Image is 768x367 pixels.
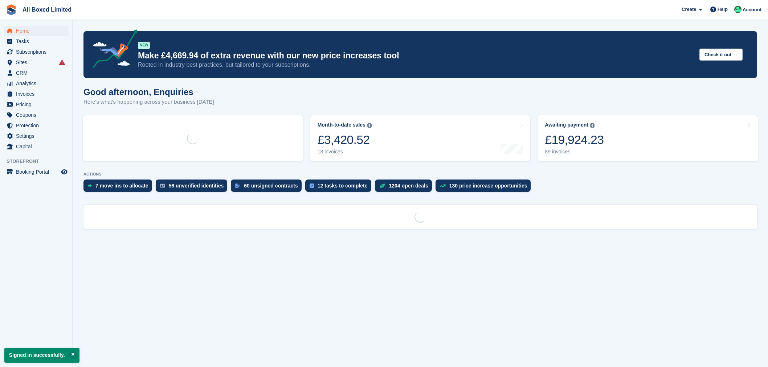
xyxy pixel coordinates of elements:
[87,29,138,71] img: price-adjustments-announcement-icon-8257ccfd72463d97f412b2fc003d46551f7dbcb40ab6d574587a9cd5c0d94...
[545,132,604,147] div: £19,924.23
[389,183,428,189] div: 1204 open deals
[545,149,604,155] div: 89 invoices
[318,132,372,147] div: £3,420.52
[16,36,60,46] span: Tasks
[16,141,60,152] span: Capital
[375,180,436,195] a: 1204 open deals
[4,57,69,67] a: menu
[20,4,74,16] a: All Boxed Limited
[244,183,298,189] div: 60 unsigned contracts
[4,99,69,110] a: menu
[743,6,761,13] span: Account
[4,131,69,141] a: menu
[318,149,372,155] div: 18 invoices
[6,4,17,15] img: stora-icon-8386f47178a22dfd0bd8f6a31ec36ba5ce8667c1dd55bd0f319d3a0aa187defe.svg
[138,50,694,61] p: Make £4,669.94 of extra revenue with our new price increases tool
[449,183,527,189] div: 130 price increase opportunities
[83,87,214,97] h1: Good afternoon, Enquiries
[156,180,231,195] a: 56 unverified identities
[682,6,696,13] span: Create
[4,26,69,36] a: menu
[590,123,595,128] img: icon-info-grey-7440780725fd019a000dd9b08b2336e03edf1995a4989e88bcd33f0948082b44.svg
[367,123,372,128] img: icon-info-grey-7440780725fd019a000dd9b08b2336e03edf1995a4989e88bcd33f0948082b44.svg
[4,348,79,363] p: Signed in successfully.
[4,78,69,88] a: menu
[16,78,60,88] span: Analytics
[16,57,60,67] span: Sites
[16,110,60,120] span: Coupons
[310,183,314,188] img: task-75834270c22a3079a89374b754ae025e5fb1db73e45f91037f5363f120a921f8.svg
[60,168,69,176] a: Preview store
[379,183,385,188] img: deal-1b604bf984904fb50ccaf53a9ad4b4a5d6e5aea283cecdc64d6e3604feb123c2.svg
[7,158,72,165] span: Storefront
[138,61,694,69] p: Rooted in industry best practices, but tailored to your subscriptions.
[436,180,535,195] a: 130 price increase opportunities
[4,120,69,131] a: menu
[4,89,69,99] a: menu
[4,68,69,78] a: menu
[83,98,214,106] p: Here's what's happening across your business [DATE]
[4,36,69,46] a: menu
[59,59,65,65] i: Smart entry sync failures have occurred
[95,183,148,189] div: 7 move ins to allocate
[160,183,165,188] img: verify_identity-adf6edd0f0f0b5bbfe63781bf79b02c33cf7c696d77639b501bdc392416b5a36.svg
[305,180,375,195] a: 12 tasks to complete
[718,6,728,13] span: Help
[88,183,92,188] img: move_ins_to_allocate_icon-fdf77a2bb77ea45bf5b3d319d69a93e2d87916cf1d5bf7949dd705db3b84f3ca.svg
[83,180,156,195] a: 7 move ins to allocate
[310,115,531,161] a: Month-to-date sales £3,420.52 18 invoices
[16,131,60,141] span: Settings
[4,110,69,120] a: menu
[16,26,60,36] span: Home
[235,183,240,188] img: contract_signature_icon-13c848040528278c33f63329250d36e43548de30e8caae1d1a13099fd9432cc5.svg
[734,6,742,13] img: Enquiries
[440,184,446,187] img: price_increase_opportunities-93ffe204e8149a01c8c9dc8f82e8f89637d9d84a8eef4429ea346261dce0b2c0.svg
[318,183,368,189] div: 12 tasks to complete
[16,120,60,131] span: Protection
[16,68,60,78] span: CRM
[83,172,757,177] p: ACTIONS
[16,99,60,110] span: Pricing
[16,167,60,177] span: Booking Portal
[4,141,69,152] a: menu
[318,122,365,128] div: Month-to-date sales
[4,47,69,57] a: menu
[169,183,224,189] div: 56 unverified identities
[538,115,758,161] a: Awaiting payment £19,924.23 89 invoices
[699,49,743,61] button: Check it out →
[138,42,150,49] div: NEW
[4,167,69,177] a: menu
[16,47,60,57] span: Subscriptions
[545,122,588,128] div: Awaiting payment
[231,180,305,195] a: 60 unsigned contracts
[16,89,60,99] span: Invoices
